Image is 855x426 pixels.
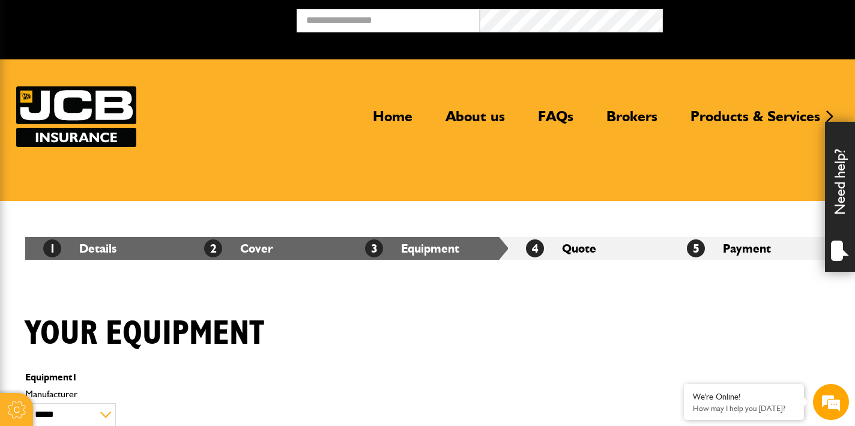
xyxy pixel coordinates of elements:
[693,404,795,413] p: How may I help you today?
[825,122,855,272] div: Need help?
[681,107,829,135] a: Products & Services
[25,373,555,382] p: Equipment
[25,389,555,399] label: Manufacturer
[43,241,116,256] a: 1Details
[16,86,136,147] img: JCB Insurance Services logo
[204,239,222,257] span: 2
[43,239,61,257] span: 1
[508,237,669,260] li: Quote
[437,107,514,135] a: About us
[693,392,795,402] div: We're Online!
[526,239,544,257] span: 4
[16,86,136,147] a: JCB Insurance Services
[529,107,582,135] a: FAQs
[365,239,383,257] span: 3
[25,314,264,354] h1: Your equipment
[72,371,77,383] span: 1
[597,107,666,135] a: Brokers
[347,237,508,260] li: Equipment
[687,239,705,257] span: 5
[669,237,830,260] li: Payment
[663,9,846,28] button: Broker Login
[204,241,273,256] a: 2Cover
[364,107,421,135] a: Home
